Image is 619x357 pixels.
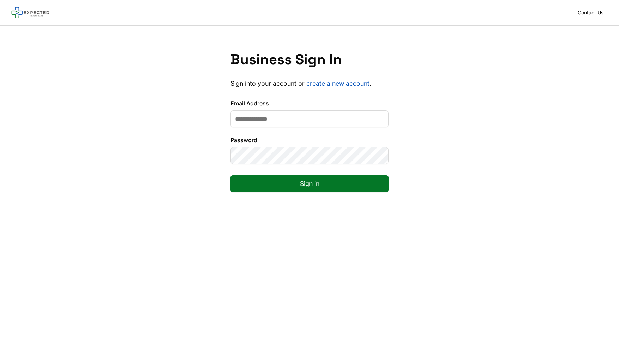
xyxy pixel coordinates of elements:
[230,79,389,88] p: Sign into your account or .
[230,99,389,108] label: Email Address
[230,175,389,192] button: Sign in
[573,8,608,18] a: Contact Us
[230,136,389,144] label: Password
[306,80,369,87] a: create a new account
[230,51,389,68] h1: Business Sign In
